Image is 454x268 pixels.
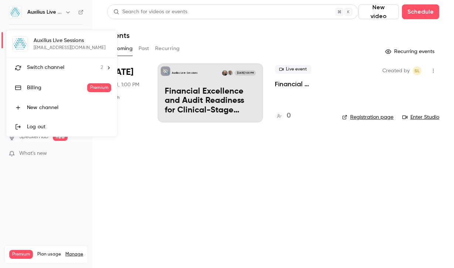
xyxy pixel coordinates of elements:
[27,84,87,91] div: Billing
[100,64,103,72] span: 2
[27,104,111,111] div: New channel
[87,83,111,92] span: Premium
[27,123,111,130] div: Log out
[27,64,64,72] span: Switch channel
